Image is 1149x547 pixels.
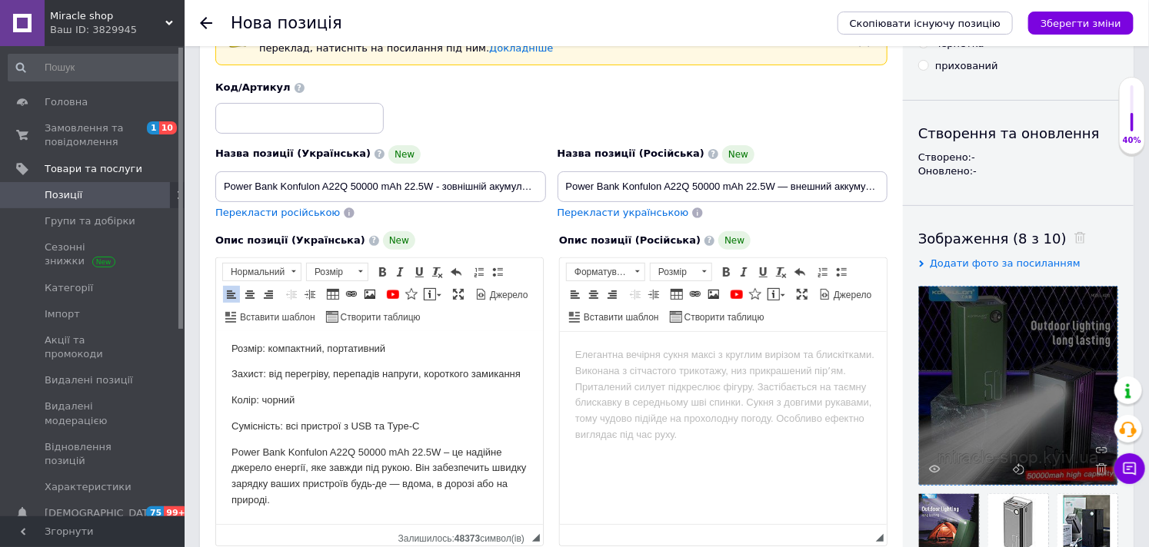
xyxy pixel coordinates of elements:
[559,234,701,246] span: Опис позиції (Російська)
[791,264,808,280] a: Повернути (Ctrl+Z)
[45,188,82,202] span: Позиції
[918,229,1118,248] div: Зображення (8 з 10)
[403,286,420,303] a: Вставити іконку
[558,171,888,202] input: Наприклад, H&M жіноча сукня зелена 38 розмір вечірня максі з блискітками
[918,151,1118,164] div: Створено: -
[45,399,142,427] span: Видалені модерацією
[45,162,142,176] span: Товари та послуги
[773,264,790,280] a: Видалити форматування
[930,257,1081,269] span: Додати фото за посиланням
[722,145,754,164] span: New
[450,286,467,303] a: Максимізувати
[45,307,80,321] span: Імпорт
[260,286,277,303] a: По правому краю
[146,506,164,519] span: 75
[814,264,831,280] a: Вставити/видалити нумерований список
[650,263,712,281] a: Розмір
[338,311,421,324] span: Створити таблицю
[1028,12,1134,35] button: Зберегти зміни
[45,214,135,228] span: Групи та добірки
[567,308,661,325] a: Вставити шаблон
[385,286,401,303] a: Додати відео з YouTube
[765,286,788,303] a: Вставити повідомлення
[147,121,159,134] span: 1
[421,286,444,303] a: Вставити повідомлення
[45,95,88,109] span: Головна
[794,286,811,303] a: Максимізувати
[50,9,165,23] span: Miracle shop
[361,286,378,303] a: Зображення
[50,23,185,37] div: Ваш ID: 3829945
[668,308,767,325] a: Створити таблицю
[200,17,212,29] div: Повернутися назад
[448,264,465,280] a: Повернути (Ctrl+Z)
[238,311,315,324] span: Вставити шаблон
[747,286,764,303] a: Вставити іконку
[1119,77,1145,154] div: 40% Якість заповнення
[164,506,189,519] span: 99+
[560,332,887,524] iframe: Редактор, 2438CB20-1C3A-42EA-9665-7766D2E2E3AD
[489,264,506,280] a: Вставити/видалити маркований список
[429,264,446,280] a: Видалити форматування
[488,289,528,302] span: Джерело
[489,42,553,54] a: Докладніше
[241,286,258,303] a: По центру
[668,286,685,303] a: Таблиця
[215,234,365,246] span: Опис позиції (Українська)
[558,207,689,218] span: Перекласти українською
[850,18,1001,29] span: Скопіювати існуючу позицію
[324,308,423,325] a: Створити таблицю
[216,332,543,524] iframe: Редактор, 80BA1CBD-531E-4436-A20A-89B03F2144F8
[558,148,705,159] span: Назва позиції (Російська)
[645,286,662,303] a: Збільшити відступ
[231,14,342,32] h1: Нова позиція
[728,286,745,303] a: Додати відео з YouTube
[45,440,142,468] span: Відновлення позицій
[398,529,532,544] div: Кiлькiсть символiв
[687,286,704,303] a: Вставити/Редагувати посилання (Ctrl+L)
[283,286,300,303] a: Зменшити відступ
[831,289,872,302] span: Джерело
[325,286,341,303] a: Таблиця
[45,333,142,361] span: Акції та промокоди
[45,506,158,520] span: [DEMOGRAPHIC_DATA]
[532,534,540,542] span: Потягніть для зміни розмірів
[383,231,415,250] span: New
[223,308,318,325] a: Вставити шаблон
[581,311,659,324] span: Вставити шаблон
[455,533,480,544] span: 48373
[817,286,874,303] a: Джерело
[833,264,850,280] a: Вставити/видалити маркований список
[215,81,291,93] span: Код/Артикул
[1114,453,1145,484] button: Чат з покупцем
[223,286,240,303] a: По лівому краю
[876,534,884,542] span: Потягніть для зміни розмірів
[1041,18,1121,29] i: Зберегти зміни
[307,264,353,280] span: Розмір
[736,264,753,280] a: Курсив (Ctrl+I)
[566,263,645,281] a: Форматування
[718,264,734,280] a: Жирний (Ctrl+B)
[45,480,132,494] span: Характеристики
[1120,135,1144,146] div: 40%
[585,286,602,303] a: По центру
[45,281,93,295] span: Категорії
[918,164,1118,178] div: Оновлено: -
[392,264,409,280] a: Курсив (Ctrl+I)
[754,264,771,280] a: Підкреслений (Ctrl+U)
[651,264,697,280] span: Розмір
[918,124,1118,143] div: Створення та оновлення
[471,264,488,280] a: Вставити/видалити нумерований список
[718,231,751,250] span: New
[222,263,301,281] a: Нормальний
[45,121,142,149] span: Замовлення та повідомлення
[343,286,360,303] a: Вставити/Редагувати посилання (Ctrl+L)
[306,263,368,281] a: Розмір
[705,286,722,303] a: Зображення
